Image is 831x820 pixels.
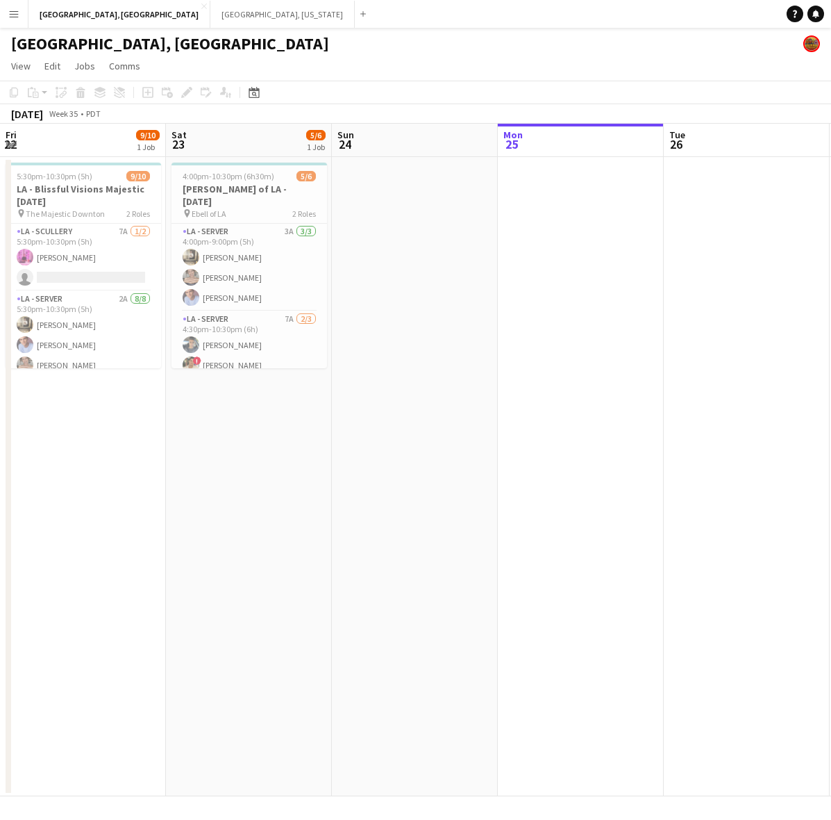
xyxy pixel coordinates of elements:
[6,291,161,479] app-card-role: LA - Server2A8/85:30pm-10:30pm (5h)[PERSON_NAME][PERSON_NAME][PERSON_NAME]
[6,163,161,368] app-job-card: 5:30pm-10:30pm (5h)9/10LA - Blissful Visions Majestic [DATE] The Majestic Downton2 RolesLA - Scul...
[667,136,685,152] span: 26
[307,142,325,152] div: 1 Job
[292,208,316,219] span: 2 Roles
[306,130,326,140] span: 5/6
[6,183,161,208] h3: LA - Blissful Visions Majestic [DATE]
[137,142,159,152] div: 1 Job
[296,171,316,181] span: 5/6
[6,129,17,141] span: Fri
[28,1,210,28] button: [GEOGRAPHIC_DATA], [GEOGRAPHIC_DATA]
[126,171,150,181] span: 9/10
[86,108,101,119] div: PDT
[11,60,31,72] span: View
[46,108,81,119] span: Week 35
[6,57,36,75] a: View
[126,208,150,219] span: 2 Roles
[171,163,327,368] app-job-card: 4:00pm-10:30pm (6h30m)5/6[PERSON_NAME] of LA - [DATE] Ebell of LA2 RolesLA - Server3A3/34:00pm-9:...
[192,208,226,219] span: Ebell of LA
[69,57,101,75] a: Jobs
[169,136,187,152] span: 23
[171,183,327,208] h3: [PERSON_NAME] of LA - [DATE]
[39,57,66,75] a: Edit
[109,60,140,72] span: Comms
[3,136,17,152] span: 22
[11,107,43,121] div: [DATE]
[171,129,187,141] span: Sat
[335,136,354,152] span: 24
[171,311,327,399] app-card-role: LA - Server7A2/34:30pm-10:30pm (6h)[PERSON_NAME]![PERSON_NAME]
[171,224,327,311] app-card-role: LA - Server3A3/34:00pm-9:00pm (5h)[PERSON_NAME][PERSON_NAME][PERSON_NAME]
[337,129,354,141] span: Sun
[103,57,146,75] a: Comms
[193,356,201,365] span: !
[183,171,274,181] span: 4:00pm-10:30pm (6h30m)
[44,60,60,72] span: Edit
[74,60,95,72] span: Jobs
[803,35,820,52] app-user-avatar: Rollin Hero
[503,129,523,141] span: Mon
[136,130,160,140] span: 9/10
[6,224,161,291] app-card-role: LA - Scullery7A1/25:30pm-10:30pm (5h)[PERSON_NAME]
[17,171,92,181] span: 5:30pm-10:30pm (5h)
[210,1,355,28] button: [GEOGRAPHIC_DATA], [US_STATE]
[669,129,685,141] span: Tue
[501,136,523,152] span: 25
[11,33,329,54] h1: [GEOGRAPHIC_DATA], [GEOGRAPHIC_DATA]
[26,208,105,219] span: The Majestic Downton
